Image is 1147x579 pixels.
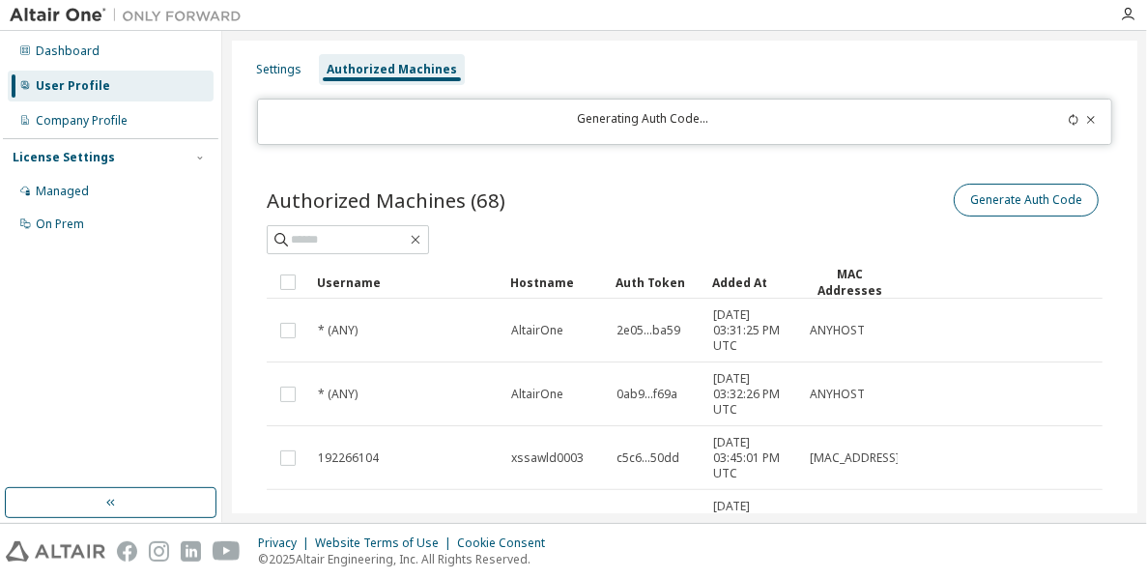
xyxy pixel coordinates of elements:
[510,267,600,298] div: Hostname
[713,307,792,354] span: [DATE] 03:31:25 PM UTC
[270,111,1018,132] div: Generating Auth Code...
[315,536,457,551] div: Website Terms of Use
[810,450,900,466] span: [MAC_ADDRESS]
[213,541,241,562] img: youtube.svg
[36,78,110,94] div: User Profile
[511,450,584,466] span: xssawld0003
[10,6,251,25] img: Altair One
[6,541,105,562] img: altair_logo.svg
[258,551,557,567] p: © 2025 Altair Engineering, Inc. All Rights Reserved.
[13,150,115,165] div: License Settings
[617,387,677,402] span: 0ab9...f69a
[149,541,169,562] img: instagram.svg
[258,536,315,551] div: Privacy
[457,536,557,551] div: Cookie Consent
[36,184,89,199] div: Managed
[317,267,495,298] div: Username
[712,267,793,298] div: Added At
[809,266,890,299] div: MAC Addresses
[181,541,201,562] img: linkedin.svg
[810,323,865,338] span: ANYHOST
[318,387,358,402] span: * (ANY)
[267,187,505,214] span: Authorized Machines (68)
[327,62,457,77] div: Authorized Machines
[810,387,865,402] span: ANYHOST
[36,217,84,232] div: On Prem
[616,267,697,298] div: Auth Token
[713,435,792,481] span: [DATE] 03:45:01 PM UTC
[511,387,563,402] span: AltairOne
[511,323,563,338] span: AltairOne
[36,43,100,59] div: Dashboard
[36,113,128,129] div: Company Profile
[256,62,301,77] div: Settings
[117,541,137,562] img: facebook.svg
[617,323,680,338] span: 2e05...ba59
[318,323,358,338] span: * (ANY)
[954,184,1099,217] button: Generate Auth Code
[318,450,379,466] span: 192266104
[713,371,792,418] span: [DATE] 03:32:26 PM UTC
[617,450,679,466] span: c5c6...50dd
[713,499,792,545] span: [DATE] 03:57:38 PM UTC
